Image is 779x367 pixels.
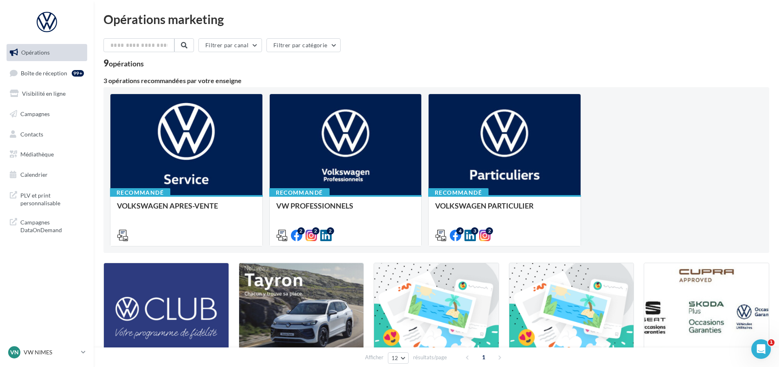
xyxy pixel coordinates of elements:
[327,227,334,235] div: 2
[20,110,50,117] span: Campagnes
[20,130,43,137] span: Contacts
[5,85,89,102] a: Visibilité en ligne
[486,227,493,235] div: 2
[5,44,89,61] a: Opérations
[20,171,48,178] span: Calendrier
[10,348,19,356] span: VN
[388,352,409,364] button: 12
[768,339,775,346] span: 1
[110,188,170,197] div: Recommandé
[751,339,771,359] iframe: Intercom live chat
[24,348,78,356] p: VW NIMES
[20,151,54,158] span: Médiathèque
[297,227,305,235] div: 2
[5,126,89,143] a: Contacts
[21,49,50,56] span: Opérations
[276,201,353,210] span: VW PROFESSIONNELS
[5,146,89,163] a: Médiathèque
[198,38,262,52] button: Filtrer par canal
[22,90,66,97] span: Visibilité en ligne
[312,227,319,235] div: 2
[365,354,383,361] span: Afficher
[20,217,84,234] span: Campagnes DataOnDemand
[266,38,341,52] button: Filtrer par catégorie
[7,345,87,360] a: VN VW NIMES
[456,227,464,235] div: 4
[477,351,490,364] span: 1
[103,77,769,84] div: 3 opérations recommandées par votre enseigne
[20,190,84,207] span: PLV et print personnalisable
[413,354,447,361] span: résultats/page
[435,201,534,210] span: VOLKSWAGEN PARTICULIER
[103,13,769,25] div: Opérations marketing
[109,60,144,67] div: opérations
[103,59,144,68] div: 9
[5,213,89,237] a: Campagnes DataOnDemand
[428,188,489,197] div: Recommandé
[392,355,398,361] span: 12
[471,227,478,235] div: 3
[269,188,330,197] div: Recommandé
[5,166,89,183] a: Calendrier
[5,187,89,211] a: PLV et print personnalisable
[5,105,89,123] a: Campagnes
[117,201,218,210] span: VOLKSWAGEN APRES-VENTE
[72,70,84,77] div: 99+
[5,64,89,82] a: Boîte de réception99+
[21,69,67,76] span: Boîte de réception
